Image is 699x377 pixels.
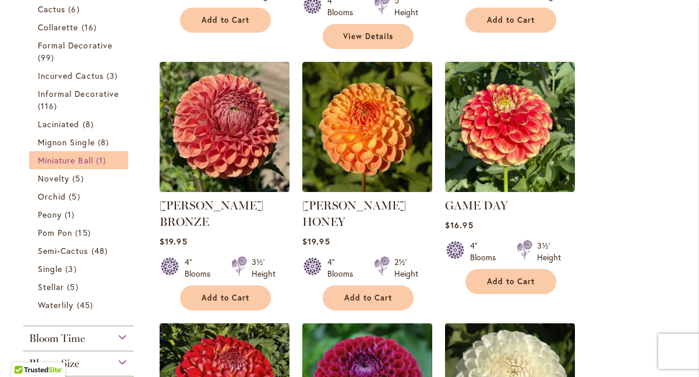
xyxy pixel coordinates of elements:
div: 4" Blooms [185,256,217,280]
span: Orchid [38,191,66,202]
a: Collarette 16 [38,21,122,33]
div: 3½' Height [537,240,561,263]
a: Formal Decorative 99 [38,39,122,64]
button: Add to Cart [323,285,414,310]
a: Mignon Single 8 [38,136,122,148]
span: Add to Cart [487,277,535,287]
div: 3½' Height [252,256,276,280]
button: Add to Cart [465,269,556,294]
a: Waterlily 45 [38,299,122,311]
button: Add to Cart [180,8,271,33]
span: Single [38,263,62,274]
span: Add to Cart [202,15,249,25]
span: 116 [38,100,60,112]
a: [PERSON_NAME] HONEY [302,198,406,229]
span: 5 [69,190,83,203]
span: Stellar [38,281,64,292]
a: Semi-Cactus 48 [38,245,122,257]
a: CRICHTON HONEY [302,183,432,194]
a: [PERSON_NAME] BRONZE [160,198,263,229]
div: 4" Blooms [470,240,503,263]
div: 2½' Height [394,256,418,280]
a: CORNEL BRONZE [160,183,290,194]
img: GAME DAY [445,62,575,192]
a: GAME DAY [445,198,508,212]
span: Bloom Size [29,357,79,370]
span: 3 [107,69,121,82]
span: Cactus [38,4,65,15]
span: 15 [75,226,93,239]
img: CORNEL BRONZE [160,62,290,192]
span: 5 [67,281,81,293]
span: 48 [91,245,111,257]
span: 99 [38,51,57,64]
span: Semi-Cactus [38,245,89,256]
div: 4" Blooms [327,256,360,280]
span: Add to Cart [344,293,392,303]
iframe: Launch Accessibility Center [9,336,41,368]
a: Stellar 5 [38,281,122,293]
span: 16 [82,21,100,33]
span: Laciniated [38,118,80,130]
a: Pom Pon 15 [38,226,122,239]
a: Orchid 5 [38,190,122,203]
button: Add to Cart [180,285,271,310]
span: 45 [77,299,96,311]
a: Informal Decorative 116 [38,88,122,112]
a: Miniature Ball 1 [38,154,122,166]
span: Add to Cart [202,293,249,303]
a: Incurved Cactus 3 [38,69,122,82]
span: Peony [38,209,62,220]
span: Incurved Cactus [38,70,104,81]
span: Bloom Time [29,332,85,345]
span: 8 [83,118,97,130]
span: Formal Decorative [38,40,112,51]
span: 1 [96,154,109,166]
a: View Details [323,24,414,49]
span: $19.95 [160,236,187,247]
a: GAME DAY [445,183,575,194]
span: Collarette [38,22,79,33]
a: Peony 1 [38,208,122,221]
span: Pom Pon [38,227,72,238]
span: 5 [72,172,86,184]
span: Miniature Ball [38,155,93,166]
a: Novelty 5 [38,172,122,184]
span: 3 [65,263,79,275]
span: Novelty [38,173,69,184]
span: $19.95 [302,236,330,247]
span: 8 [98,136,112,148]
span: 6 [68,3,82,15]
a: Single 3 [38,263,122,275]
span: Mignon Single [38,137,95,148]
a: Laciniated 8 [38,118,122,130]
span: Informal Decorative [38,88,119,99]
img: CRICHTON HONEY [302,62,432,192]
a: Cactus 6 [38,3,122,15]
span: $16.95 [445,219,473,231]
span: 1 [65,208,77,221]
span: Waterlily [38,299,73,310]
span: View Details [343,32,393,41]
span: Add to Cart [487,15,535,25]
button: Add to Cart [465,8,556,33]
